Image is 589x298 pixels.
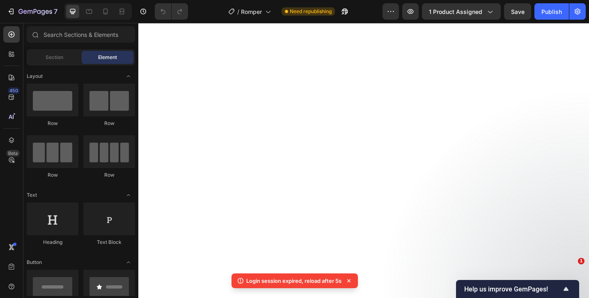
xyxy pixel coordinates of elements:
[464,284,571,294] button: Show survey - Help us improve GemPages!
[83,171,135,179] div: Row
[98,54,117,61] span: Element
[46,54,63,61] span: Section
[6,150,20,157] div: Beta
[8,87,20,94] div: 450
[83,239,135,246] div: Text Block
[27,73,43,80] span: Layout
[27,171,78,179] div: Row
[122,70,135,83] span: Toggle open
[3,3,61,20] button: 7
[534,3,569,20] button: Publish
[561,270,581,290] iframe: Intercom live chat
[54,7,57,16] p: 7
[83,120,135,127] div: Row
[27,120,78,127] div: Row
[241,7,262,16] span: Romper
[27,259,42,266] span: Button
[464,285,561,293] span: Help us improve GemPages!
[27,239,78,246] div: Heading
[541,7,562,16] div: Publish
[122,256,135,269] span: Toggle open
[290,8,332,15] span: Need republishing
[504,3,531,20] button: Save
[511,8,525,15] span: Save
[27,26,135,43] input: Search Sections & Elements
[155,3,188,20] div: Undo/Redo
[122,189,135,202] span: Toggle open
[429,7,482,16] span: 1 product assigned
[578,258,584,264] span: 1
[246,277,341,285] p: Login session expired, reload after 5s
[237,7,239,16] span: /
[138,23,589,298] iframe: Design area
[27,191,37,199] span: Text
[422,3,501,20] button: 1 product assigned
